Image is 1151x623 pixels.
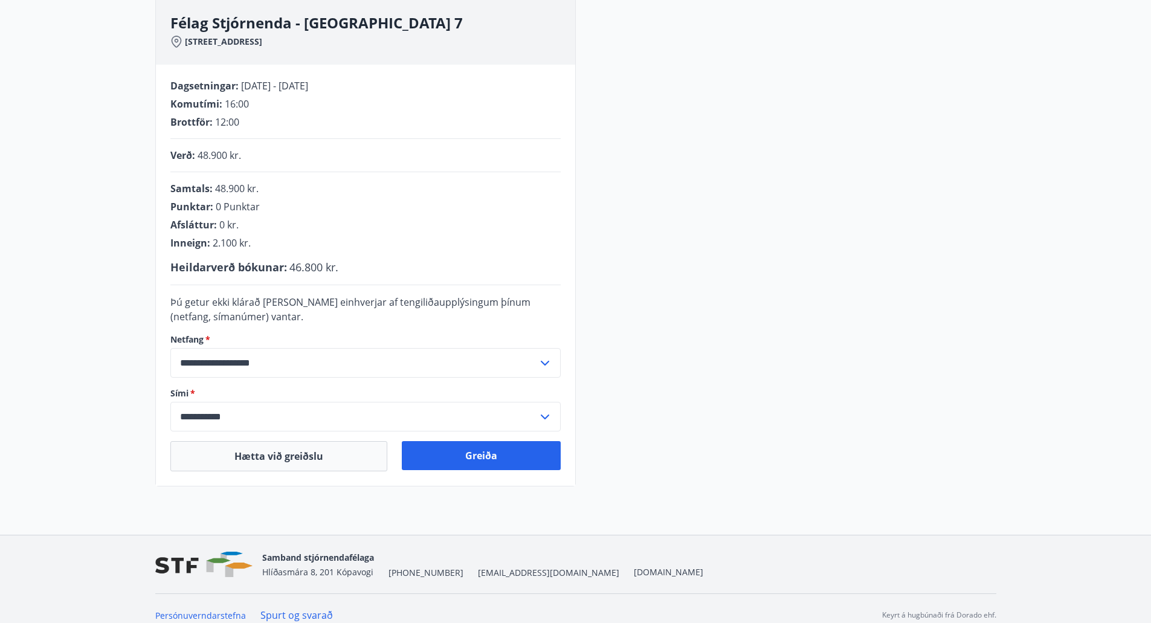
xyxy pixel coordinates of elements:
[170,441,387,471] button: Hætta við greiðslu
[170,13,575,33] h3: Félag Stjórnenda - [GEOGRAPHIC_DATA] 7
[219,218,239,231] span: 0 kr.
[262,566,373,578] span: Hlíðasmára 8, 201 Kópavogi
[170,334,561,346] label: Netfang
[402,441,561,470] button: Greiða
[170,295,530,323] span: Þú getur ekki klárað [PERSON_NAME] einhverjar af tengiliðaupplýsingum þínum (netfang, símanúmer) ...
[170,260,287,274] span: Heildarverð bókunar :
[170,149,195,162] span: Verð :
[170,387,561,399] label: Sími
[170,236,210,250] span: Inneign :
[260,608,333,622] a: Spurt og svarað
[215,182,259,195] span: 48.900 kr.
[389,567,463,579] span: [PHONE_NUMBER]
[215,115,239,129] span: 12:00
[216,200,260,213] span: 0 Punktar
[170,79,239,92] span: Dagsetningar :
[170,97,222,111] span: Komutími :
[262,552,374,563] span: Samband stjórnendafélaga
[155,552,253,578] img: vjCaq2fThgY3EUYqSgpjEiBg6WP39ov69hlhuPVN.png
[170,182,213,195] span: Samtals :
[634,566,703,578] a: [DOMAIN_NAME]
[170,200,213,213] span: Punktar :
[185,36,262,48] span: [STREET_ADDRESS]
[289,260,338,274] span: 46.800 kr.
[155,610,246,621] a: Persónuverndarstefna
[241,79,308,92] span: [DATE] - [DATE]
[478,567,619,579] span: [EMAIL_ADDRESS][DOMAIN_NAME]
[225,97,249,111] span: 16:00
[170,115,213,129] span: Brottför :
[213,236,251,250] span: 2.100 kr.
[170,218,217,231] span: Afsláttur :
[198,149,241,162] span: 48.900 kr.
[882,610,996,621] p: Keyrt á hugbúnaði frá Dorado ehf.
